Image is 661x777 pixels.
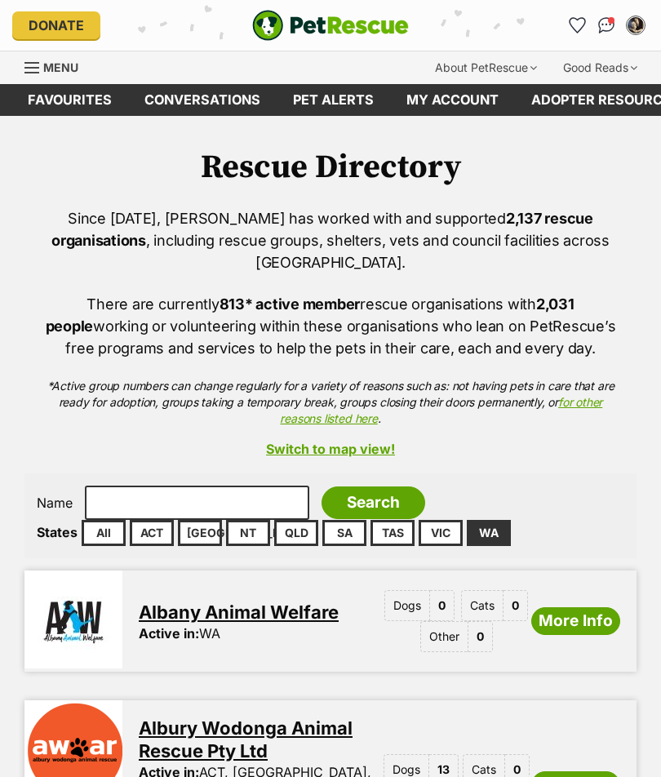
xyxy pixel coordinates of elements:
[531,607,620,635] a: More Info
[24,571,122,668] img: Albany Animal Welfare
[430,590,455,621] span: 0
[552,51,649,84] div: Good Reads
[128,84,277,116] a: conversations
[623,12,649,38] button: My account
[274,520,318,546] a: QLD
[220,295,360,313] strong: 813* active member
[419,520,463,546] a: VIC
[598,17,615,33] img: chat-41dd97257d64d25036548639549fe6c8038ab92f7586957e7f3b1b290dea8141.svg
[139,626,220,641] div: WA
[38,293,623,359] p: There are currently rescue organisations with working or volunteering within these organisations ...
[43,60,78,74] span: Menu
[467,520,511,546] a: WA
[468,621,493,652] span: 0
[322,520,366,546] a: SA
[504,590,528,621] span: 0
[139,625,199,642] span: Active in:
[252,10,409,41] img: logo-e224e6f780fb5917bec1dbf3a21bbac754714ae5b6737aabdf751b685950b380.svg
[11,84,128,116] a: Favourites
[37,524,78,540] label: States
[46,295,574,335] strong: 2,031 people
[37,495,73,510] label: Name
[12,11,100,39] a: Donate
[252,10,409,41] a: PetRescue
[593,12,619,38] a: Conversations
[370,520,415,546] a: TAS
[390,84,515,116] a: My account
[38,207,623,273] p: Since [DATE], [PERSON_NAME] has worked with and supported , including rescue groups, shelters, ve...
[384,590,430,621] span: Dogs
[628,17,644,33] img: Valmae profile pic
[51,210,593,249] strong: 2,137 rescue organisations
[24,149,637,186] h1: Rescue Directory
[564,12,649,38] ul: Account quick links
[47,379,614,425] em: *Active group numbers can change regularly for a variety of reasons such as: not having pets in c...
[82,520,126,546] a: All
[277,84,390,116] a: Pet alerts
[461,590,504,621] span: Cats
[226,520,270,546] a: NT
[564,12,590,38] a: Favourites
[178,520,222,546] a: [GEOGRAPHIC_DATA]
[139,717,353,761] a: Albury Wodonga Animal Rescue Pty Ltd
[139,602,339,623] a: Albany Animal Welfare
[424,51,548,84] div: About PetRescue
[322,486,425,519] input: Search
[420,621,468,652] span: Other
[24,442,637,456] a: Switch to map view!
[24,51,90,81] a: Menu
[130,520,174,546] a: ACT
